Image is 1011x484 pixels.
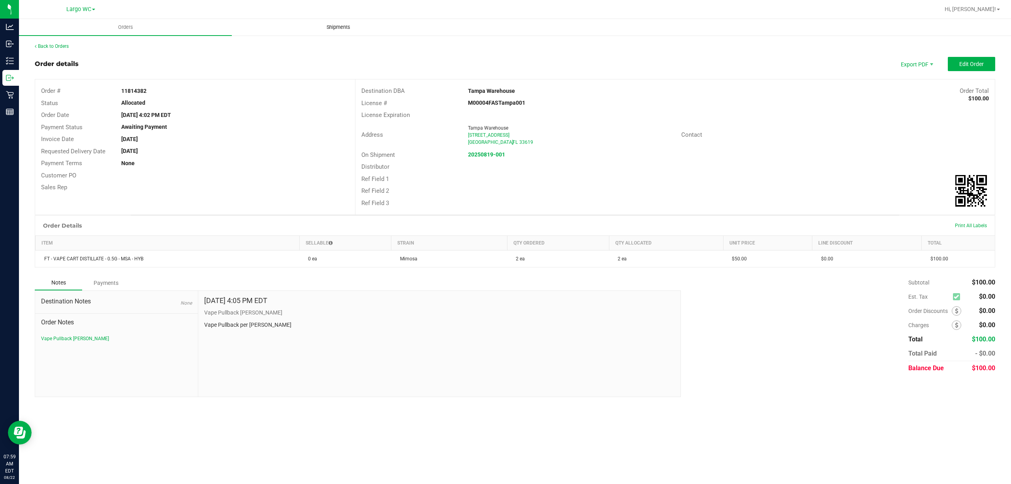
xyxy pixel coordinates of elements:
[41,87,60,94] span: Order #
[519,139,533,145] span: 33619
[6,74,14,82] inline-svg: Outbound
[468,100,525,106] strong: M00004FASTampa001
[6,91,14,99] inline-svg: Retail
[6,57,14,65] inline-svg: Inventory
[512,256,525,262] span: 2 ea
[908,294,950,300] span: Est. Tax
[972,364,995,372] span: $100.00
[204,297,267,305] h4: [DATE] 4:05 PM EDT
[82,276,130,290] div: Payments
[41,136,74,143] span: Invoice Date
[979,321,995,329] span: $0.00
[955,223,987,228] span: Print All Labels
[304,256,317,262] span: 0 ea
[979,293,995,300] span: $0.00
[817,256,833,262] span: $0.00
[893,57,940,71] li: Export PDF
[121,88,147,94] strong: 11814382
[948,57,995,71] button: Edit Order
[926,256,948,262] span: $100.00
[4,475,15,480] p: 08/22
[953,292,964,302] span: Calculate excise tax
[41,184,67,191] span: Sales Rep
[361,111,410,119] span: License Expiration
[512,139,513,145] span: ,
[507,236,609,250] th: Qty Ordered
[121,148,138,154] strong: [DATE]
[6,23,14,31] inline-svg: Analytics
[41,318,192,327] span: Order Notes
[361,151,395,158] span: On Shipment
[121,136,138,142] strong: [DATE]
[922,236,995,250] th: Total
[955,175,987,207] img: Scan me!
[728,256,747,262] span: $50.00
[513,139,518,145] span: FL
[8,421,32,444] iframe: Resource center
[361,200,389,207] span: Ref Field 3
[204,309,675,317] p: Vape Pullback [PERSON_NAME]
[361,163,389,170] span: Distributor
[609,236,723,250] th: Qty Allocated
[681,131,702,138] span: Contact
[908,308,952,314] span: Order Discounts
[972,279,995,286] span: $100.00
[41,124,83,131] span: Payment Status
[959,61,984,67] span: Edit Order
[955,175,987,207] qrcode: 11814382
[41,297,192,306] span: Destination Notes
[361,100,387,107] span: License #
[908,322,952,328] span: Charges
[960,87,989,94] span: Order Total
[614,256,627,262] span: 2 ea
[361,175,389,183] span: Ref Field 1
[35,43,69,49] a: Back to Orders
[361,87,405,94] span: Destination DBA
[975,350,995,357] span: - $0.00
[232,19,445,36] a: Shipments
[121,112,171,118] strong: [DATE] 4:02 PM EDT
[468,88,515,94] strong: Tampa Warehouse
[41,100,58,107] span: Status
[361,131,383,138] span: Address
[121,124,167,130] strong: Awaiting Payment
[945,6,996,12] span: Hi, [PERSON_NAME]!
[972,335,995,343] span: $100.00
[180,300,192,306] span: None
[468,125,508,131] span: Tampa Warehouse
[107,24,144,31] span: Orders
[361,187,389,194] span: Ref Field 2
[40,256,143,262] span: FT - VAPE CART DISTILLATE - 0.5G - MSA - HYB
[908,364,944,372] span: Balance Due
[979,307,995,315] span: $0.00
[908,350,937,357] span: Total Paid
[468,139,513,145] span: [GEOGRAPHIC_DATA]
[41,148,105,155] span: Requested Delivery Date
[299,236,391,250] th: Sellable
[723,236,812,250] th: Unit Price
[204,321,675,329] p: Vape Pullback per [PERSON_NAME]
[66,6,91,13] span: Largo WC
[41,160,82,167] span: Payment Terms
[316,24,361,31] span: Shipments
[36,236,300,250] th: Item
[19,19,232,36] a: Orders
[35,275,82,290] div: Notes
[4,453,15,475] p: 07:59 AM EDT
[41,172,76,179] span: Customer PO
[391,236,507,250] th: Strain
[908,335,923,343] span: Total
[121,160,135,166] strong: None
[6,108,14,116] inline-svg: Reports
[468,151,505,158] a: 20250819-001
[43,222,82,229] h1: Order Details
[908,279,929,286] span: Subtotal
[468,132,509,138] span: [STREET_ADDRESS]
[41,111,69,119] span: Order Date
[6,40,14,48] inline-svg: Inbound
[396,256,417,262] span: Mimosa
[812,236,922,250] th: Line Discount
[121,100,145,106] strong: Allocated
